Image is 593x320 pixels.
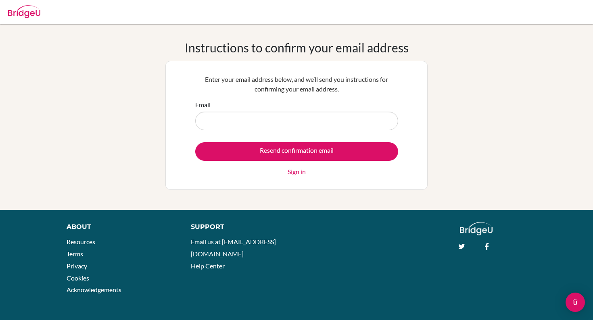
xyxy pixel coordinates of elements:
[195,75,398,94] p: Enter your email address below, and we’ll send you instructions for confirming your email address.
[8,5,40,18] img: Bridge-U
[195,142,398,161] input: Resend confirmation email
[185,40,409,55] h1: Instructions to confirm your email address
[191,262,225,270] a: Help Center
[191,222,288,232] div: Support
[67,262,87,270] a: Privacy
[67,250,83,258] a: Terms
[67,286,121,293] a: Acknowledgements
[288,167,306,177] a: Sign in
[195,100,211,110] label: Email
[67,238,95,245] a: Resources
[67,274,89,282] a: Cookies
[566,293,585,312] div: Open Intercom Messenger
[67,222,173,232] div: About
[191,238,276,258] a: Email us at [EMAIL_ADDRESS][DOMAIN_NAME]
[460,222,493,235] img: logo_white@2x-f4f0deed5e89b7ecb1c2cc34c3e3d731f90f0f143d5ea2071677605dd97b5244.png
